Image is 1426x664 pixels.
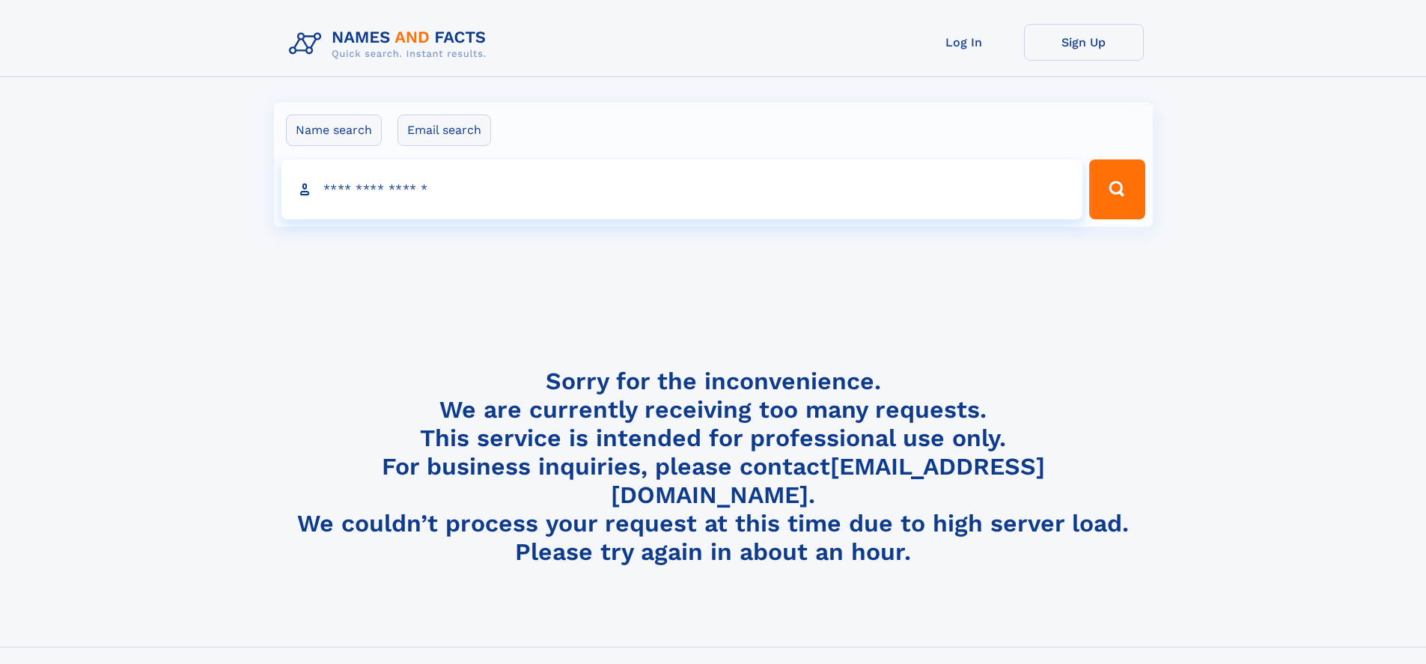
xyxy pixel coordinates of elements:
[1024,24,1144,61] a: Sign Up
[397,115,491,146] label: Email search
[904,24,1024,61] a: Log In
[283,367,1144,567] h4: Sorry for the inconvenience. We are currently receiving too many requests. This service is intend...
[286,115,382,146] label: Name search
[283,24,499,64] img: Logo Names and Facts
[611,452,1045,509] a: [EMAIL_ADDRESS][DOMAIN_NAME]
[281,159,1083,219] input: search input
[1089,159,1145,219] button: Search Button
